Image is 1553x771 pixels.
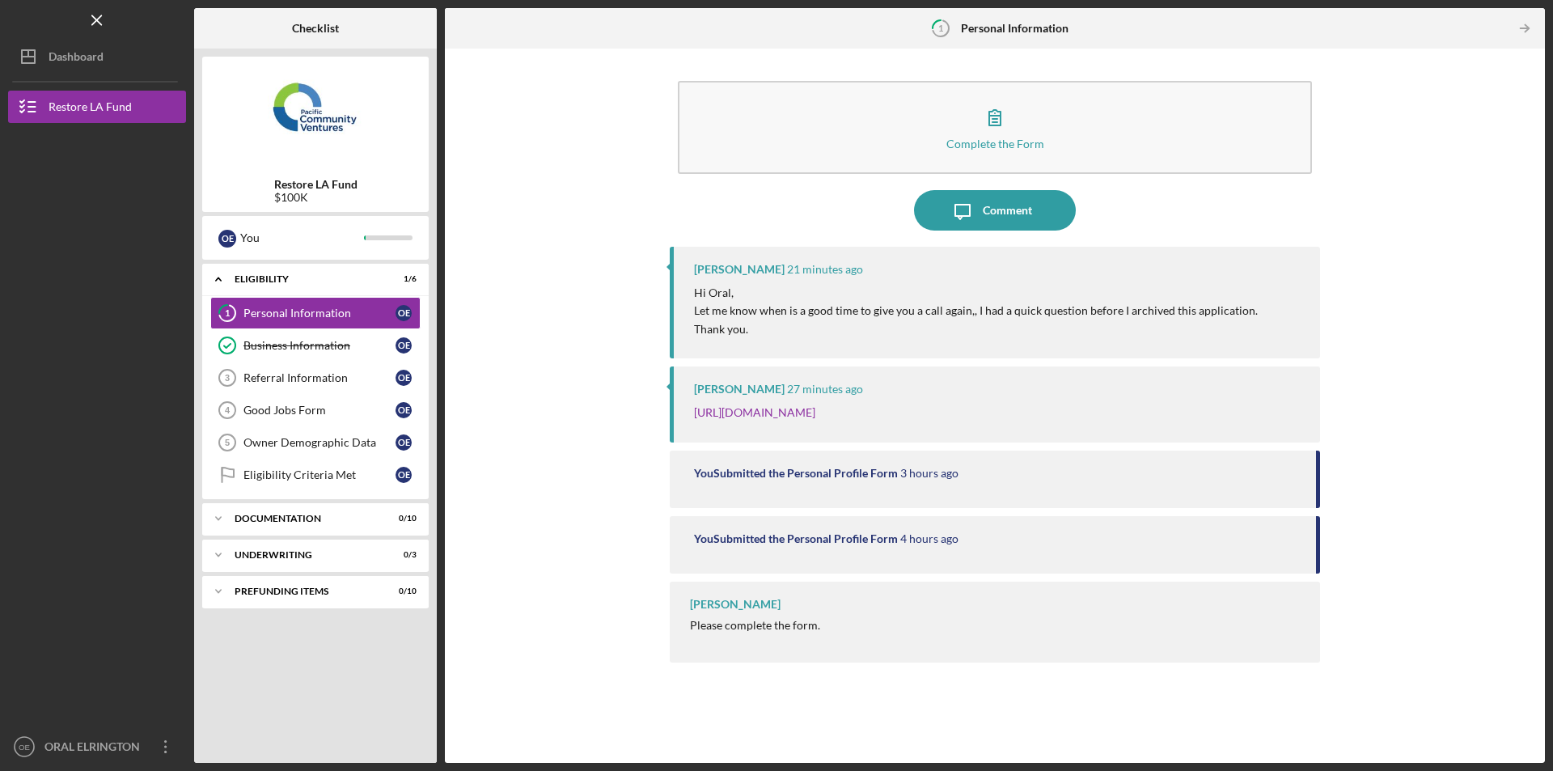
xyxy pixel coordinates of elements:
div: [PERSON_NAME] [694,263,785,276]
div: Eligibility Criteria Met [243,468,396,481]
button: Complete the Form [678,81,1312,174]
div: 0 / 10 [387,514,417,523]
div: You Submitted the Personal Profile Form [694,532,898,545]
div: Please complete the form. [690,619,820,632]
button: Restore LA Fund [8,91,186,123]
div: [PERSON_NAME] [690,598,781,611]
div: Owner Demographic Data [243,436,396,449]
p: Thank you. [694,320,1258,338]
time: 2025-09-09 16:57 [900,467,958,480]
div: 0 / 3 [387,550,417,560]
div: Personal Information [243,307,396,320]
b: Personal Information [961,22,1068,35]
div: Underwriting [235,550,376,560]
time: 2025-09-09 16:37 [900,532,958,545]
div: ORAL ELRINGTON [40,731,146,767]
tspan: 4 [225,405,231,415]
div: [PERSON_NAME] [694,383,785,396]
div: 1 / 6 [387,274,417,284]
a: 1Personal InformationOE [210,297,421,329]
a: 4Good Jobs FormOE [210,394,421,426]
a: Business InformationOE [210,329,421,362]
div: Documentation [235,514,376,523]
button: OEORAL ELRINGTON [8,731,186,763]
div: You Submitted the Personal Profile Form [694,467,898,480]
div: Good Jobs Form [243,404,396,417]
img: Product logo [202,65,429,162]
div: $100K [274,191,358,204]
a: Eligibility Criteria MetOE [210,459,421,491]
tspan: 3 [225,373,230,383]
div: O E [396,370,412,386]
div: Restore LA Fund [49,91,132,127]
div: Referral Information [243,371,396,384]
div: O E [396,467,412,483]
div: O E [396,337,412,354]
div: O E [396,402,412,418]
div: Eligibility [235,274,376,284]
tspan: 1 [938,23,943,33]
a: 5Owner Demographic DataOE [210,426,421,459]
div: Dashboard [49,40,104,77]
a: 3Referral InformationOE [210,362,421,394]
p: Hi Oral, [694,284,1258,302]
button: Dashboard [8,40,186,73]
div: 0 / 10 [387,587,417,596]
tspan: 5 [225,438,230,447]
div: You [240,224,364,252]
div: Comment [983,190,1032,231]
p: Let me know when is a good time to give you a call again,, I had a quick question before I archiv... [694,302,1258,320]
div: Complete the Form [946,138,1044,150]
button: Comment [914,190,1076,231]
tspan: 1 [225,308,230,319]
text: OE [19,743,30,752]
b: Restore LA Fund [274,178,358,191]
div: O E [218,230,236,248]
div: O E [396,305,412,321]
time: 2025-09-09 19:44 [787,383,863,396]
div: O E [396,434,412,451]
a: [URL][DOMAIN_NAME] [694,405,815,419]
div: Prefunding Items [235,587,376,596]
b: Checklist [292,22,339,35]
time: 2025-09-09 19:49 [787,263,863,276]
div: Business Information [243,339,396,352]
